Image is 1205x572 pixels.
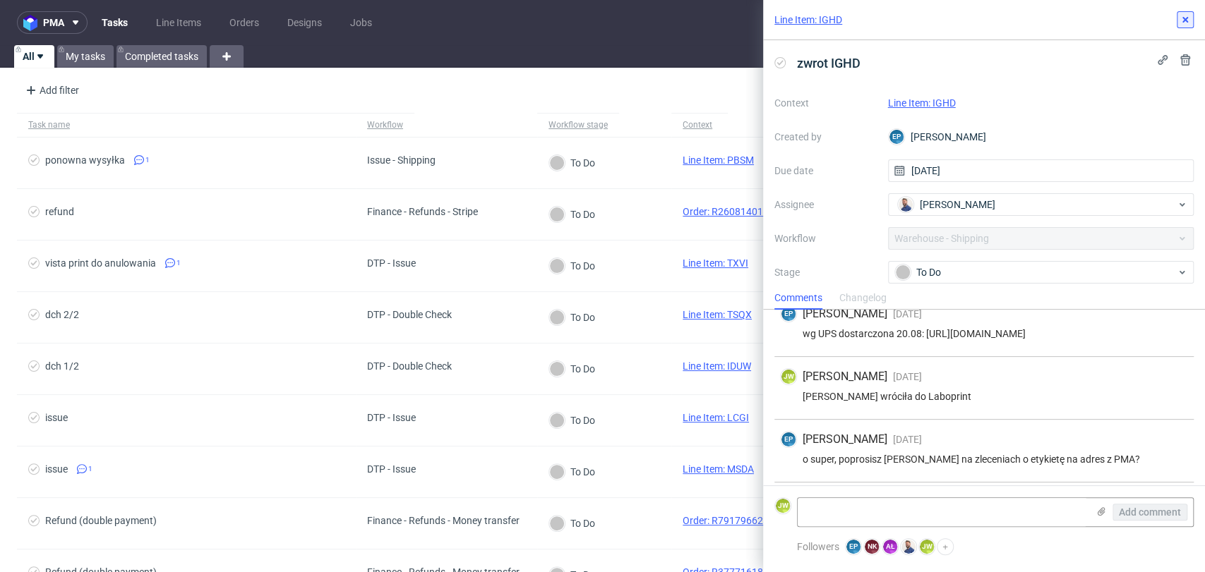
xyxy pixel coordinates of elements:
[774,128,877,145] label: Created by
[901,540,916,554] img: Michał Rachański
[774,13,842,27] a: Line Item: IGHD
[88,463,92,475] span: 1
[549,413,595,428] div: To Do
[893,371,922,382] span: [DATE]
[920,197,995,212] span: [PERSON_NAME]
[781,307,796,321] figcaption: EP
[803,432,887,447] span: [PERSON_NAME]
[774,230,877,247] label: Workflow
[774,264,877,281] label: Stage
[774,162,877,179] label: Due date
[549,361,595,377] div: To Do
[683,412,749,423] a: Line Item: LCGI
[45,412,68,423] div: issue
[221,11,268,34] a: Orders
[781,432,796,446] figcaption: EP
[803,369,887,384] span: [PERSON_NAME]
[893,308,922,320] span: [DATE]
[888,97,956,109] a: Line Item: IGHD
[45,463,68,475] div: issue
[367,206,478,217] div: Finance - Refunds - Stripe
[367,515,520,526] div: Finance - Refunds - Money transfer
[780,391,1188,402] div: [PERSON_NAME] wróciła do Laboprint
[888,126,1194,148] div: [PERSON_NAME]
[937,538,954,555] button: +
[367,412,416,423] div: DTP - Issue
[839,287,887,310] div: Changelog
[367,463,416,475] div: DTP - Issue
[683,257,748,269] a: Line Item: TXVI
[791,51,866,75] span: zwrot IGHD
[45,515,157,526] div: Refund (double payment)
[549,516,595,531] div: To Do
[20,79,82,102] div: Add filter
[883,540,897,554] figcaption: AŁ
[279,11,330,34] a: Designs
[846,540,861,554] figcaption: EP
[889,130,904,144] figcaption: EP
[367,309,452,320] div: DTP - Double Check
[116,45,207,68] a: Completed tasks
[549,258,595,274] div: To Do
[683,463,754,475] a: Line Item: MSDA
[683,309,752,320] a: Line Item: TSQX
[176,257,181,269] span: 1
[683,154,754,166] a: Line Item: PBSM
[367,119,403,130] div: Workflow
[803,306,887,322] span: [PERSON_NAME]
[367,257,416,269] div: DTP - Issue
[45,154,125,166] div: ponowna wysyłka
[367,360,452,372] div: DTP - Double Check
[899,197,913,212] img: Michał Rachański
[893,434,922,445] span: [DATE]
[774,287,822,310] div: Comments
[780,454,1188,465] div: o super, poprosisz [PERSON_NAME] na zleceniach o etykietę na adres z PMA?
[895,264,1176,280] div: To Do
[23,15,43,31] img: logo
[548,119,608,130] div: Workflow stage
[683,515,769,526] a: Order: R791796623
[781,370,796,384] figcaption: JW
[865,540,879,554] figcaption: NK
[780,328,1188,339] div: wg UPS dostarczona 20.08: [URL][DOMAIN_NAME]
[145,154,150,166] span: 1
[920,540,934,554] figcaption: JW
[43,18,64,28] span: pma
[14,45,54,68] a: All
[549,207,595,222] div: To Do
[57,45,114,68] a: My tasks
[774,95,877,111] label: Context
[367,154,436,166] div: Issue - Shipping
[683,360,751,372] a: Line Item: IDUW
[45,257,156,269] div: vista print do anulowania
[549,310,595,325] div: To Do
[45,360,79,372] div: dch 1/2
[683,206,769,217] a: Order: R260814016
[549,464,595,480] div: To Do
[549,155,595,171] div: To Do
[683,119,717,130] div: Context
[93,11,136,34] a: Tasks
[774,196,877,213] label: Assignee
[148,11,210,34] a: Line Items
[776,499,790,513] figcaption: JW
[45,206,74,217] div: refund
[45,309,79,320] div: dch 2/2
[28,119,344,131] span: Task name
[17,11,88,34] button: pma
[342,11,380,34] a: Jobs
[797,541,839,552] span: Followers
